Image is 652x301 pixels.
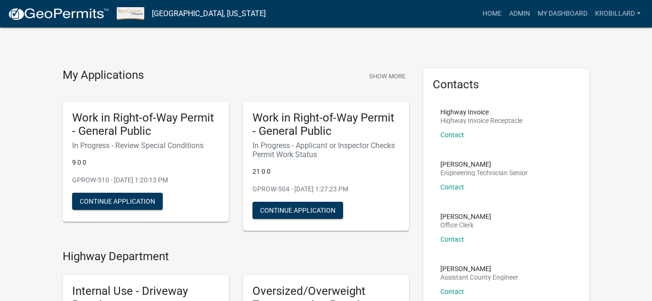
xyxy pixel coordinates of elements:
[440,169,528,176] p: Engineering Technician Senior
[63,68,144,83] h4: My Applications
[365,68,409,84] button: Show More
[117,7,144,20] img: Rice County, Minnesota
[440,183,464,191] a: Contact
[440,222,491,228] p: Office Clerk
[252,202,343,219] button: Continue Application
[440,274,518,281] p: Assistant County Engineer
[591,5,644,23] a: krobillard
[440,131,464,139] a: Contact
[440,161,528,168] p: [PERSON_NAME]
[440,109,522,115] p: Highway Invoice
[252,167,400,177] p: 21 0 0
[152,6,266,22] a: [GEOGRAPHIC_DATA], [US_STATE]
[72,193,163,210] button: Continue Application
[440,265,518,272] p: [PERSON_NAME]
[505,5,534,23] a: Admin
[440,235,464,243] a: Contact
[534,5,591,23] a: My Dashboard
[440,288,464,295] a: Contact
[479,5,505,23] a: Home
[252,141,400,159] h6: In Progress - Applicant or Inspector Checks Permit Work Status
[252,184,400,194] p: GPROW-504 - [DATE] 1:27:23 PM
[63,250,409,263] h4: Highway Department
[433,78,580,92] h5: Contacts
[72,158,219,168] p: 9 0 0
[252,111,400,139] h5: Work in Right-of-Way Permit - General Public
[440,117,522,124] p: Highway Invoice Receptacle
[72,141,219,150] h6: In Progress - Review Special Conditions
[72,111,219,139] h5: Work in Right-of-Way Permit - General Public
[72,175,219,185] p: GPROW-510 - [DATE] 1:20:13 PM
[440,213,491,220] p: [PERSON_NAME]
